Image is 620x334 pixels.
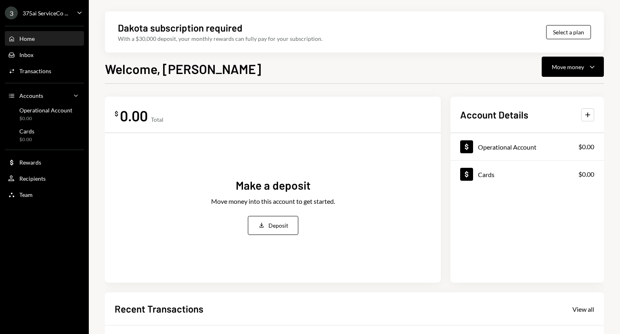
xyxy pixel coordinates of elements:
div: Rewards [19,159,41,166]
div: Operational Account [478,143,536,151]
a: View all [572,304,594,313]
div: $ [115,110,118,118]
div: Total [151,116,163,123]
div: $0.00 [19,136,34,143]
button: Select a plan [546,25,591,39]
button: Deposit [248,216,298,235]
div: Transactions [19,68,51,74]
a: Operational Account$0.00 [5,104,84,124]
h2: Recent Transactions [115,302,203,315]
div: Move money into this account to get started. [211,197,335,206]
div: 375ai ServiceCo ... [23,10,68,17]
div: Operational Account [19,107,72,114]
div: Cards [478,171,494,178]
div: Deposit [268,221,288,230]
h2: Account Details [460,108,528,121]
a: Cards$0.00 [450,161,604,188]
div: View all [572,305,594,313]
a: Rewards [5,155,84,169]
div: Make a deposit [236,178,310,193]
a: Recipients [5,171,84,186]
div: Move money [552,63,584,71]
div: $0.00 [578,169,594,179]
a: Cards$0.00 [5,125,84,145]
div: Home [19,35,35,42]
div: Dakota subscription required [118,21,242,34]
div: Accounts [19,92,43,99]
div: $0.00 [578,142,594,152]
a: Home [5,31,84,46]
div: With a $30,000 deposit, your monthly rewards can fully pay for your subscription. [118,34,323,43]
h1: Welcome, [PERSON_NAME] [105,61,261,77]
a: Inbox [5,47,84,62]
div: Recipients [19,175,46,182]
a: Accounts [5,88,84,103]
div: 3 [5,6,18,19]
button: Move money [542,57,604,77]
div: $0.00 [19,115,72,122]
a: Transactions [5,63,84,78]
div: Inbox [19,51,34,58]
a: Team [5,187,84,202]
div: Cards [19,128,34,135]
div: Team [19,191,33,198]
a: Operational Account$0.00 [450,133,604,160]
div: 0.00 [120,106,148,125]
